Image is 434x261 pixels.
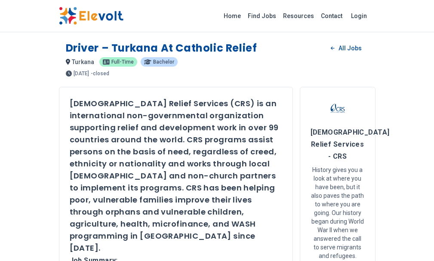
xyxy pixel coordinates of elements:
[59,7,123,25] img: Elevolt
[91,71,109,76] p: - closed
[317,9,346,23] a: Contact
[66,41,257,55] h1: Driver – Turkana at Catholic Relief
[244,9,280,23] a: Find Jobs
[153,59,174,64] span: bachelor
[346,7,372,25] a: Login
[111,59,134,64] span: full-time
[311,128,390,160] span: [DEMOGRAPHIC_DATA] Relief Services - CRS
[220,9,244,23] a: Home
[327,98,348,119] img: Catholic Relief Services - CRS
[72,58,94,65] span: turkana
[280,9,317,23] a: Resources
[324,42,368,55] a: All Jobs
[74,71,89,76] span: [DATE]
